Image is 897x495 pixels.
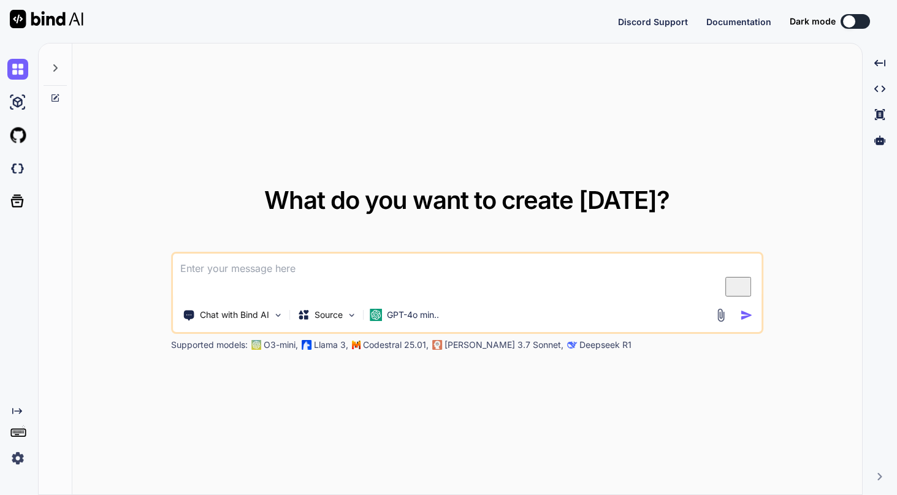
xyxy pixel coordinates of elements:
[264,185,670,215] span: What do you want to create [DATE]?
[251,340,261,350] img: GPT-4
[7,59,28,80] img: chat
[567,340,577,350] img: claude
[363,339,429,351] p: Codestral 25.01,
[302,340,311,350] img: Llama2
[579,339,632,351] p: Deepseek R1
[314,339,348,351] p: Llama 3,
[740,309,753,322] img: icon
[370,309,382,321] img: GPT-4o mini
[387,309,439,321] p: GPT-4o min..
[714,308,728,322] img: attachment
[171,339,248,351] p: Supported models:
[432,340,442,350] img: claude
[346,310,357,320] img: Pick Models
[273,310,283,320] img: Pick Tools
[264,339,298,351] p: O3-mini,
[352,341,361,349] img: Mistral-AI
[10,10,83,28] img: Bind AI
[7,448,28,469] img: settings
[618,17,688,27] span: Discord Support
[7,158,28,179] img: darkCloudIdeIcon
[706,17,771,27] span: Documentation
[706,15,771,28] button: Documentation
[445,339,563,351] p: [PERSON_NAME] 3.7 Sonnet,
[315,309,343,321] p: Source
[790,15,836,28] span: Dark mode
[173,254,761,299] textarea: To enrich screen reader interactions, please activate Accessibility in Grammarly extension settings
[200,309,269,321] p: Chat with Bind AI
[618,15,688,28] button: Discord Support
[7,92,28,113] img: ai-studio
[7,125,28,146] img: githubLight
